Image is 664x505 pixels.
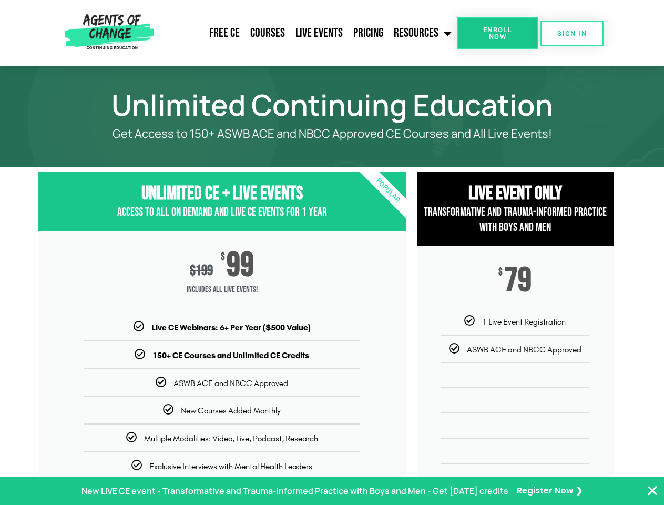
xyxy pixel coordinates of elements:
span: Enroll Now [474,26,522,40]
span: SIGN IN [557,30,587,37]
h3: Unlimited CE + Live Events [38,183,406,205]
a: Resources [389,20,457,46]
span: 1 Live Event Registration [482,317,566,327]
span: ASWB ACE and NBCC Approved [173,378,288,388]
span: Access to All On Demand and Live CE Events for 1 year [117,205,327,219]
span: New Courses Added Monthly [181,406,281,416]
span: Includes ALL Live Events! [38,279,406,300]
div: Popular [327,130,448,251]
a: Free CE [204,20,245,46]
div: 199 [190,262,213,279]
a: SIGN IN [540,21,604,46]
h3: Live Event Only [417,183,614,205]
a: Live Events [290,20,348,46]
span: Multiple Modalities: Video, Live, Podcast, Research [144,433,318,443]
span: $ [221,252,225,262]
p: New LIVE CE event - Transformative and Trauma-informed Practice with Boys and Men - Get [DATE] cr... [81,483,508,499]
a: Courses [245,20,290,46]
p: Get Access to 150+ ASWB ACE and NBCC Approved CE Courses and All Live Events! [75,127,590,140]
a: Pricing [348,20,389,46]
span: $ [190,262,196,279]
h1: Unlimited Continuing Education [33,93,632,117]
button: Close Banner [646,484,659,497]
a: Register Now ❯ [517,483,583,499]
span: 79 [504,267,532,295]
a: Enroll Now [457,17,538,49]
span: Exclusive Interviews with Mental Health Leaders [149,461,312,471]
span: 99 [227,252,254,279]
span: Transformative and Trauma-informed Practice with Boys and Men [424,205,607,235]
b: 150+ CE Courses and Unlimited CE Credits [152,350,309,360]
span: $ [498,267,503,278]
span: ASWB ACE and NBCC Approved [467,345,581,355]
b: Live CE Webinars: 6+ Per Year ($500 Value) [151,322,311,332]
nav: Menu [158,20,457,46]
